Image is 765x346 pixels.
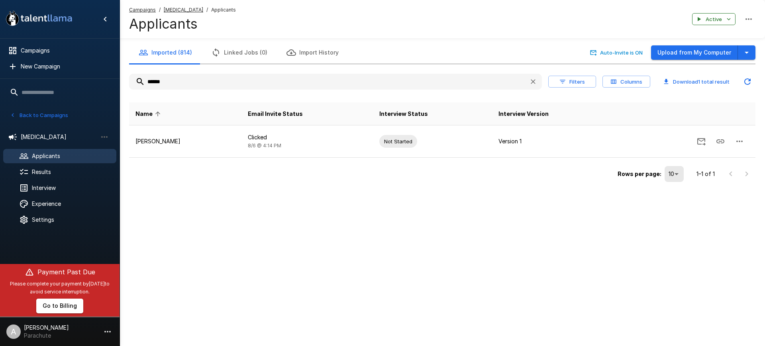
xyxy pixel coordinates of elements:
p: 1–1 of 1 [696,170,715,178]
button: Upload from My Computer [651,45,738,60]
button: Linked Jobs (0) [202,41,277,64]
u: [MEDICAL_DATA] [164,7,203,13]
span: Interview Version [498,109,549,119]
span: Copy Interview Link [711,137,730,144]
button: Active [692,13,736,25]
p: [PERSON_NAME] [135,137,235,145]
span: Not Started [379,138,417,145]
span: / [206,6,208,14]
p: Clicked [248,133,367,141]
button: Updated Today - 8:51 PM [739,74,755,90]
span: / [159,6,161,14]
span: Send Invitation [692,137,711,144]
button: Columns [602,76,650,88]
p: Rows per page: [618,170,661,178]
div: 10 [665,166,684,182]
button: Import History [277,41,348,64]
h4: Applicants [129,16,236,32]
span: Applicants [211,6,236,14]
span: Name [135,109,163,119]
button: Filters [548,76,596,88]
span: Interview Status [379,109,428,119]
span: Email Invite Status [248,109,303,119]
p: Version 1 [498,137,608,145]
button: Download1 total result [657,76,736,88]
span: 8/6 @ 4:14 PM [248,143,281,149]
button: Auto-Invite is ON [588,47,645,59]
button: Imported (814) [129,41,202,64]
u: Campaigns [129,7,156,13]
